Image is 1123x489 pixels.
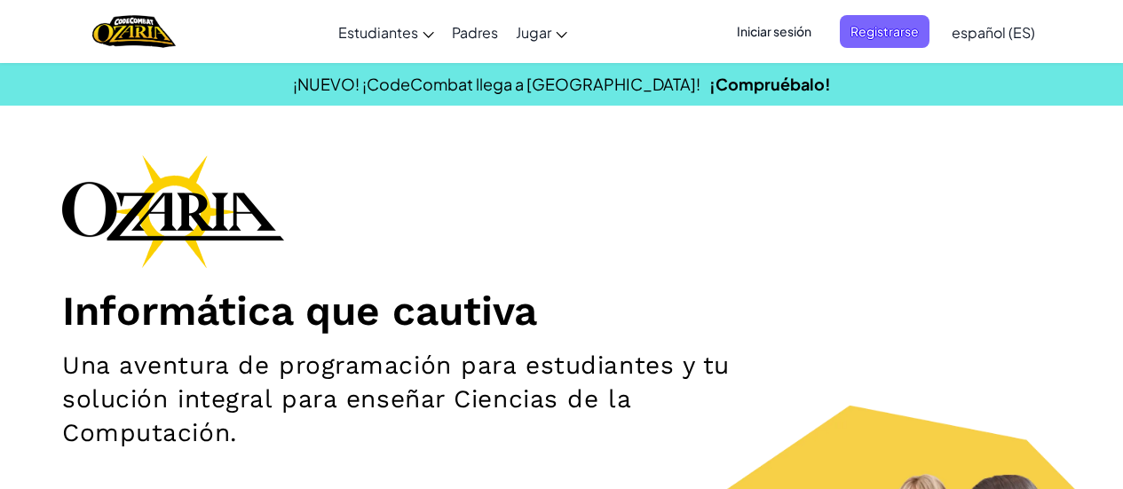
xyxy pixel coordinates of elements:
button: Iniciar sesión [726,15,822,48]
h1: Informática que cautiva [62,286,1061,335]
span: español (ES) [952,23,1035,42]
span: ¡NUEVO! ¡CodeCombat llega a [GEOGRAPHIC_DATA]! [293,74,700,94]
a: Estudiantes [329,8,443,56]
a: Jugar [507,8,576,56]
img: Home [92,13,175,50]
a: Padres [443,8,507,56]
a: ¡Compruébalo! [709,74,831,94]
span: Jugar [516,23,551,42]
a: Ozaria by CodeCombat logo [92,13,175,50]
button: Registrarse [840,15,929,48]
span: Estudiantes [338,23,418,42]
a: español (ES) [943,8,1044,56]
h2: Una aventura de programación para estudiantes y tu solución integral para enseñar Ciencias de la ... [62,349,732,450]
img: Ozaria branding logo [62,154,284,268]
